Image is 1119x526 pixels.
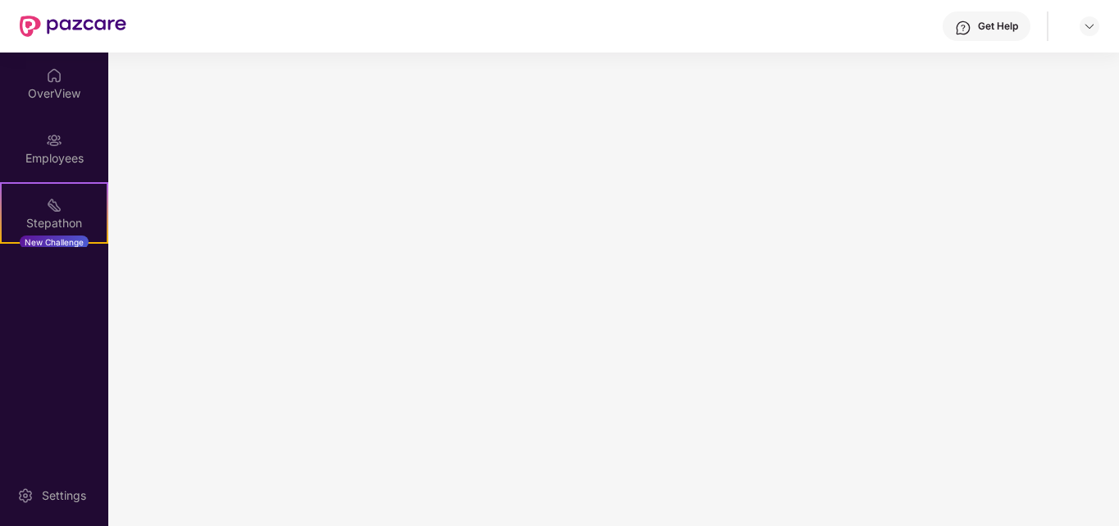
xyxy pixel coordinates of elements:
[20,236,89,249] div: New Challenge
[37,487,91,504] div: Settings
[46,67,62,84] img: svg+xml;base64,PHN2ZyBpZD0iSG9tZSIgeG1sbnM9Imh0dHA6Ly93d3cudzMub3JnLzIwMDAvc3ZnIiB3aWR0aD0iMjAiIG...
[46,197,62,213] img: svg+xml;base64,PHN2ZyB4bWxucz0iaHR0cDovL3d3dy53My5vcmcvMjAwMC9zdmciIHdpZHRoPSIyMSIgaGVpZ2h0PSIyMC...
[20,16,126,37] img: New Pazcare Logo
[1083,20,1096,33] img: svg+xml;base64,PHN2ZyBpZD0iRHJvcGRvd24tMzJ4MzIiIHhtbG5zPSJodHRwOi8vd3d3LnczLm9yZy8yMDAwL3N2ZyIgd2...
[46,132,62,149] img: svg+xml;base64,PHN2ZyBpZD0iRW1wbG95ZWVzIiB4bWxucz0iaHR0cDovL3d3dy53My5vcmcvMjAwMC9zdmciIHdpZHRoPS...
[17,487,34,504] img: svg+xml;base64,PHN2ZyBpZD0iU2V0dGluZy0yMHgyMCIgeG1sbnM9Imh0dHA6Ly93d3cudzMub3JnLzIwMDAvc3ZnIiB3aW...
[955,20,971,36] img: svg+xml;base64,PHN2ZyBpZD0iSGVscC0zMngzMiIgeG1sbnM9Imh0dHA6Ly93d3cudzMub3JnLzIwMDAvc3ZnIiB3aWR0aD...
[978,20,1018,33] div: Get Help
[2,215,107,231] div: Stepathon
